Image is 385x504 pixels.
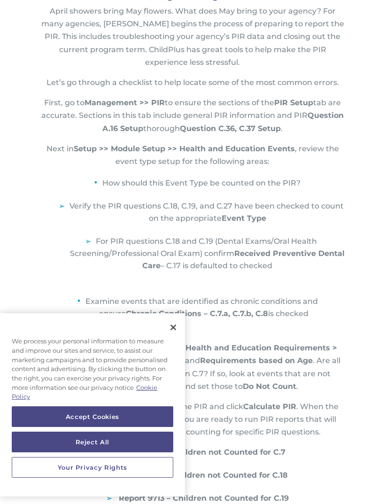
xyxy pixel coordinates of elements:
li: Examine events that are identified as chronic conditions and ensure is checked [53,294,346,331]
p: Let’s go through a checklist to help locate some of the most common errors. [38,76,346,96]
li: Verify the PIR questions C.18, C.19, and C.27 have been checked to count on the appropriate [61,200,346,235]
strong: Report 9711 – Children not Counted for C.7 [120,448,285,457]
p: Now in , open the PIR and click . When the calculation is complete, click . You are ready to run ... [38,400,346,446]
strong: Report 9712 – Children not Counted for C.18 [117,471,288,480]
button: Accept Cookies [12,406,173,427]
button: Reject All [12,432,173,452]
strong: Setup > Module Setup > Health and Education Requirements > Requirements based on Entry Date [45,343,337,365]
strong: Question C.36, C.37 Setup [180,124,281,133]
strong: Do Not Count [243,382,296,391]
strong: Calculate PIR [243,402,296,411]
button: Close [163,317,184,338]
li: How should this Event Type be counted on the PIR? [53,175,346,200]
strong: Requirements based on Age [200,356,313,365]
strong: Setup >> Module Setup >> Health and Education Events [74,144,295,153]
p: Then go to and . Are all events set to for PIR question C.7? If so, look at events that are not r... [38,341,346,400]
strong: Received Preventive Dental Care [142,249,345,270]
li: For PIR questions C.18 and C.19 (Dental Exams/Oral Health Screening/Professional Oral Exam) confi... [61,235,346,283]
strong: Management >> PIR [85,98,165,107]
p: April showers bring May flowers. What does May bring to your agency? For many agencies, [PERSON_N... [38,5,346,76]
p: First, go to to ensure the sections of the tab are accurate. Sections in this tab include general... [38,96,346,142]
strong: Question A.16 Setup [102,111,344,132]
p: Next in , review the event type setup for the following areas: [38,142,346,175]
strong: Report 9713 – Children not Counted for C.19 [119,494,289,503]
button: Your Privacy Rights [12,457,173,478]
strong: Chronic Conditions – C.7.a, C.7.b, C.8 [126,309,268,318]
strong: Event Type [222,214,266,223]
iframe: Chat Widget [338,459,385,504]
strong: PIR Setup [274,98,313,107]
